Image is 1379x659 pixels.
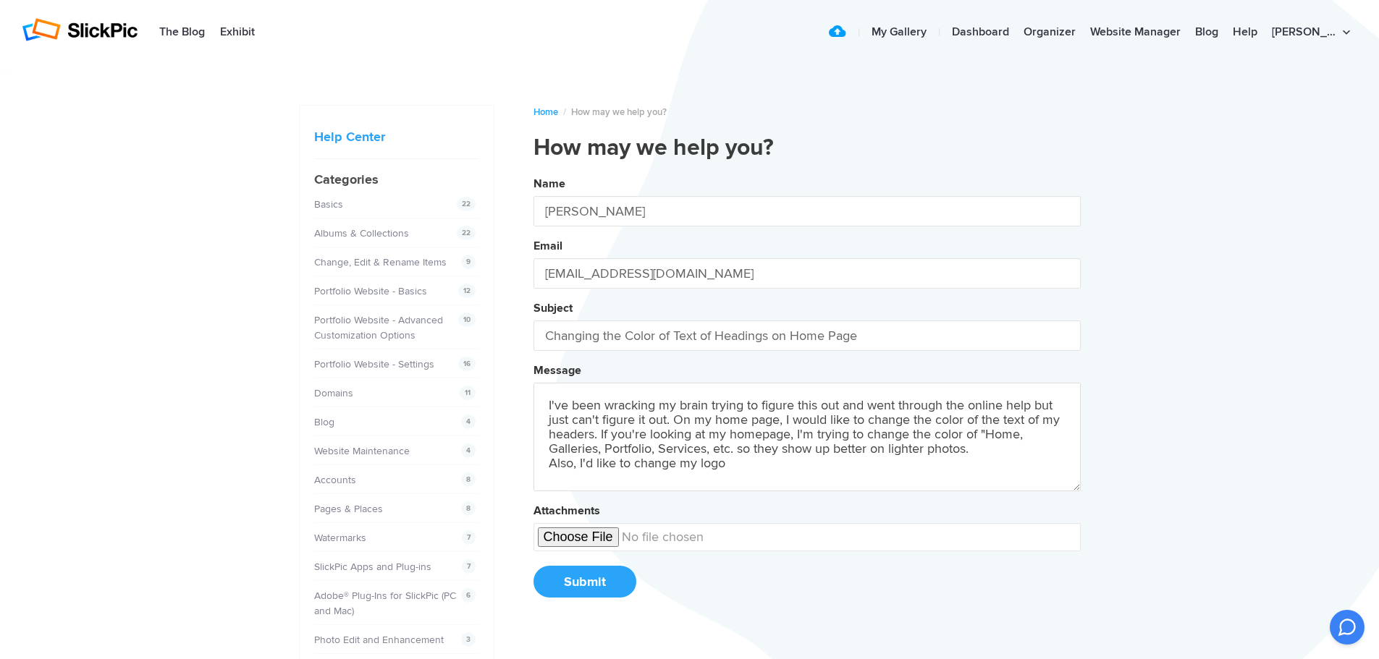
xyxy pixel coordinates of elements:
label: Name [534,177,565,191]
label: Email [534,239,562,253]
span: 9 [461,255,476,269]
a: Photo Edit and Enhancement [314,634,444,646]
span: 3 [461,632,476,647]
a: Adobe® Plug-Ins for SlickPic (PC and Mac) [314,590,456,617]
a: Help Center [314,129,385,145]
input: undefined [534,523,1081,551]
a: Home [534,106,558,118]
input: Your Name [534,196,1081,226]
a: Website Maintenance [314,445,410,457]
a: Albums & Collections [314,227,409,239]
a: Portfolio Website - Settings [314,358,434,370]
button: Submit [534,566,636,598]
label: Subject [534,301,573,315]
label: Message [534,363,581,378]
span: 4 [461,443,476,458]
a: Basics [314,198,343,211]
span: 8 [461,501,476,516]
span: 4 [461,414,476,429]
span: 10 [458,313,476,327]
span: 7 [462,559,476,574]
h4: Categories [314,170,479,190]
a: Watermarks [314,532,366,544]
span: / [563,106,566,118]
a: Blog [314,416,334,428]
a: SlickPic Apps and Plug-ins [314,561,431,573]
span: 6 [461,588,476,603]
label: Attachments [534,503,600,518]
a: Domains [314,387,353,399]
span: How may we help you? [571,106,667,118]
button: NameEmailSubjectMessageAttachmentsSubmit [534,171,1081,613]
span: 22 [457,226,476,240]
span: 7 [462,530,476,545]
a: Pages & Places [314,503,383,515]
a: Portfolio Website - Advanced Customization Options [314,314,443,341]
h1: How may we help you? [534,134,1081,163]
input: Your Email [534,258,1081,289]
span: 8 [461,472,476,487]
span: 16 [458,357,476,371]
span: 22 [457,197,476,211]
span: 12 [458,284,476,298]
span: 11 [460,386,476,400]
input: Your Subject [534,320,1081,351]
a: Accounts [314,474,356,486]
a: Change, Edit & Rename Items [314,256,447,268]
a: Portfolio Website - Basics [314,285,427,297]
